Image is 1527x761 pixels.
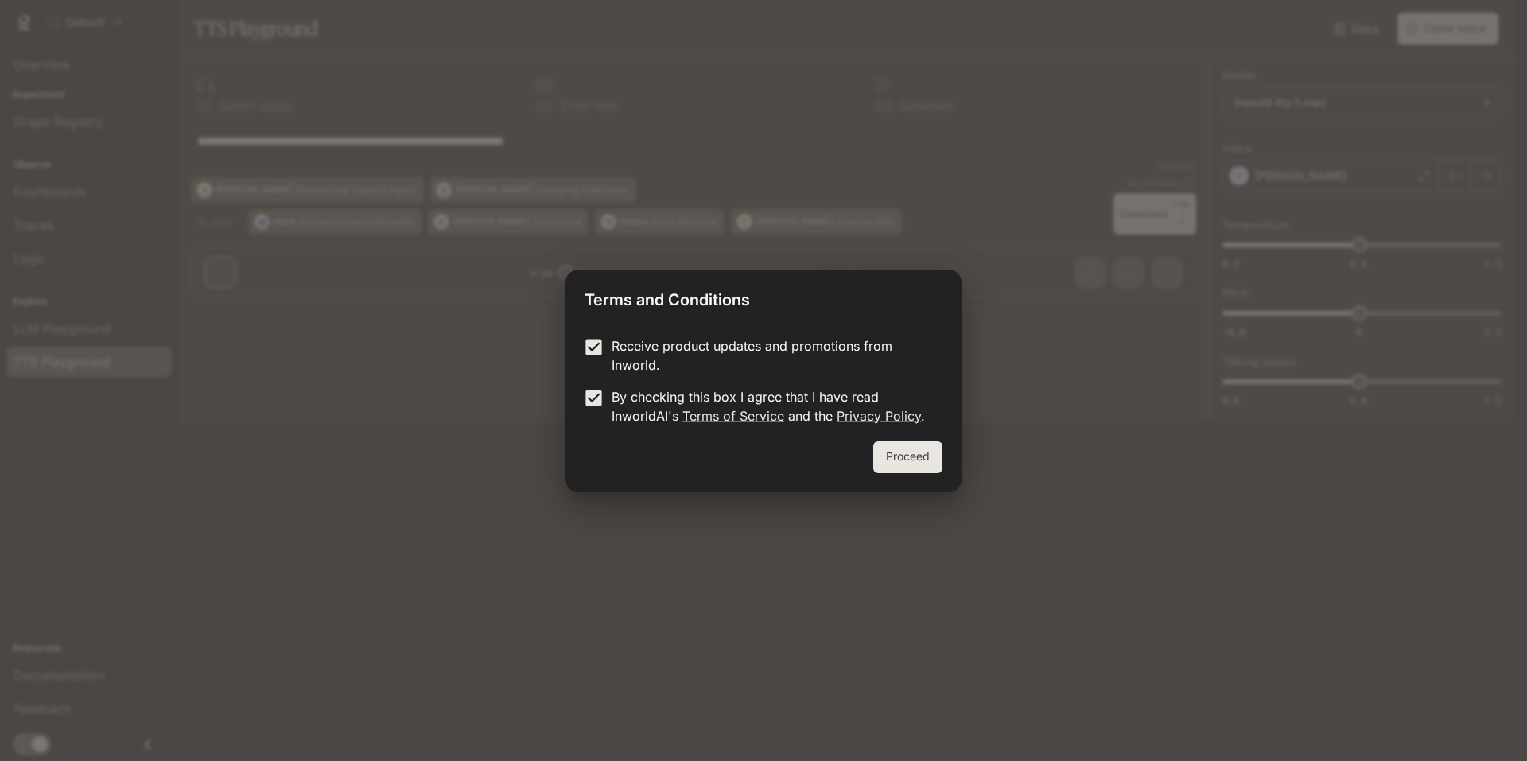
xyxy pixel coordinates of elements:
a: Privacy Policy [837,408,921,424]
p: By checking this box I agree that I have read InworldAI's and the . [612,387,930,425]
h2: Terms and Conditions [565,270,962,324]
button: Proceed [873,441,942,473]
p: Receive product updates and promotions from Inworld. [612,336,930,375]
a: Terms of Service [682,408,784,424]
